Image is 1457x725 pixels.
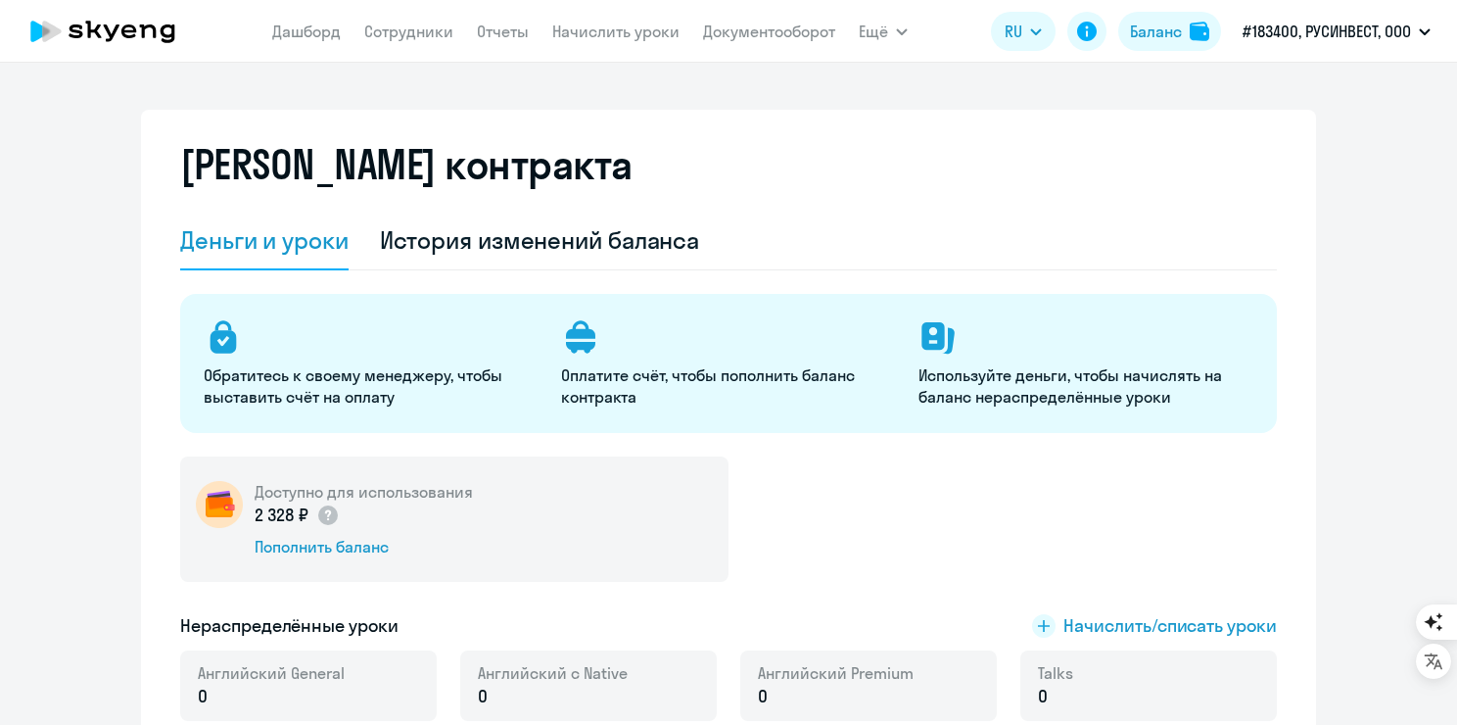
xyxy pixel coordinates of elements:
[1038,684,1048,709] span: 0
[255,481,473,503] h5: Доступно для использования
[255,536,473,557] div: Пополнить баланс
[758,662,914,684] span: Английский Premium
[1063,613,1277,639] span: Начислить/списать уроки
[703,22,835,41] a: Документооборот
[1118,12,1221,51] button: Балансbalance
[859,12,908,51] button: Ещё
[180,224,349,256] div: Деньги и уроки
[552,22,680,41] a: Начислить уроки
[1243,20,1411,43] p: #183400, РУСИНВЕСТ, ООО
[478,662,628,684] span: Английский с Native
[255,503,340,528] p: 2 328 ₽
[561,364,895,408] p: Оплатите счёт, чтобы пополнить баланс контракта
[991,12,1056,51] button: RU
[196,481,243,528] img: wallet-circle.png
[1005,20,1022,43] span: RU
[1190,22,1209,41] img: balance
[478,684,488,709] span: 0
[364,22,453,41] a: Сотрудники
[1130,20,1182,43] div: Баланс
[477,22,529,41] a: Отчеты
[380,224,700,256] div: История изменений баланса
[859,20,888,43] span: Ещё
[1233,8,1440,55] button: #183400, РУСИНВЕСТ, ООО
[918,364,1252,408] p: Используйте деньги, чтобы начислять на баланс нераспределённые уроки
[204,364,538,408] p: Обратитесь к своему менеджеру, чтобы выставить счёт на оплату
[1038,662,1073,684] span: Talks
[272,22,341,41] a: Дашборд
[198,684,208,709] span: 0
[758,684,768,709] span: 0
[180,613,399,639] h5: Нераспределённые уроки
[180,141,633,188] h2: [PERSON_NAME] контракта
[198,662,345,684] span: Английский General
